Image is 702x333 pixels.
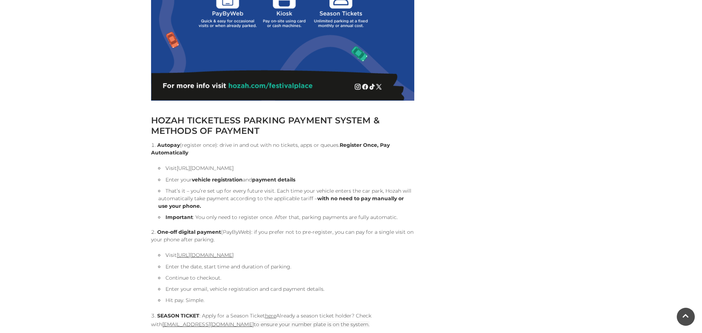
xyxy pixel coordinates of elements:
[254,321,370,328] span: to ensure your number plate is on the system.
[177,252,234,258] a: [URL][DOMAIN_NAME]
[158,176,414,184] li: Enter your and
[158,251,414,259] li: Visit
[151,115,414,136] h2: HOZAH TICKETLESS PARKING PAYMENT SYSTEM & METHODS OF PAYMENT
[158,274,414,282] li: Continue to checkout.
[158,214,414,221] li: : You only need to register once. After that, parking payments are fully automatic.
[252,176,295,183] strong: payment details
[192,176,243,183] strong: vehicle registration
[158,187,414,210] li: That’s it – you’re set up for every future visit. Each time your vehicle enters the car park, Hoz...
[162,321,254,328] a: [EMAIL_ADDRESS][DOMAIN_NAME]
[151,228,414,304] li: (PayByWeb): if you prefer not to pre-register, you can pay for a single visit on your phone after...
[157,312,199,319] strong: SEASON TICKET
[157,142,180,148] strong: Autopay
[158,263,414,271] li: Enter the date, start time and duration of parking.
[265,312,276,319] a: here
[165,214,193,220] strong: Important
[158,297,414,304] li: Hit pay. Simple.
[151,311,414,329] li: : Apply for a Season Ticket Already a season ticket holder? Check with
[158,164,414,172] li: Visit
[158,285,414,293] li: Enter your email, vehicle registration and card payment details.
[157,229,221,235] strong: One-off digital payment
[177,165,234,171] a: [URL][DOMAIN_NAME]
[151,142,390,156] strong: Register Once, Pay Automatically
[151,141,414,221] li: (register once): drive in and out with no tickets, apps or queues.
